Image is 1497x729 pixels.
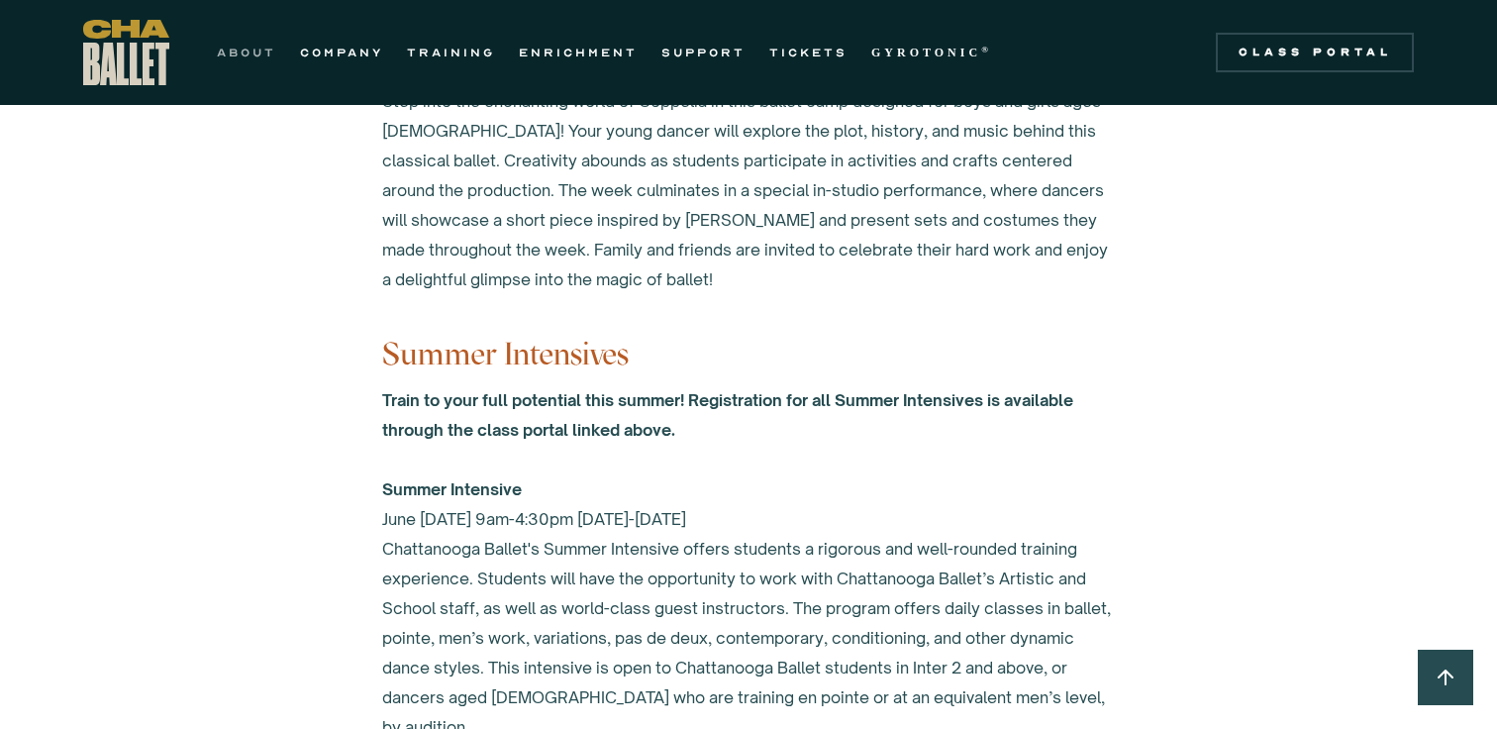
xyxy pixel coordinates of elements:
[661,41,746,64] a: SUPPORT
[382,479,522,499] strong: Summer Intensive ‍
[382,390,1073,440] strong: Train to your full potential this summer! Registration for all Summer Intensives is available thr...
[300,41,383,64] a: COMPANY
[871,46,981,59] strong: GYROTONIC
[769,41,848,64] a: TICKETS
[407,41,495,64] a: TRAINING
[1216,33,1414,72] a: Class Portal
[981,45,992,54] sup: ®
[871,41,992,64] a: GYROTONIC®
[83,20,169,85] a: home
[217,41,276,64] a: ABOUT
[382,314,1115,373] h3: Summer Intensives
[519,41,638,64] a: ENRICHMENT
[1228,45,1402,60] div: Class Portal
